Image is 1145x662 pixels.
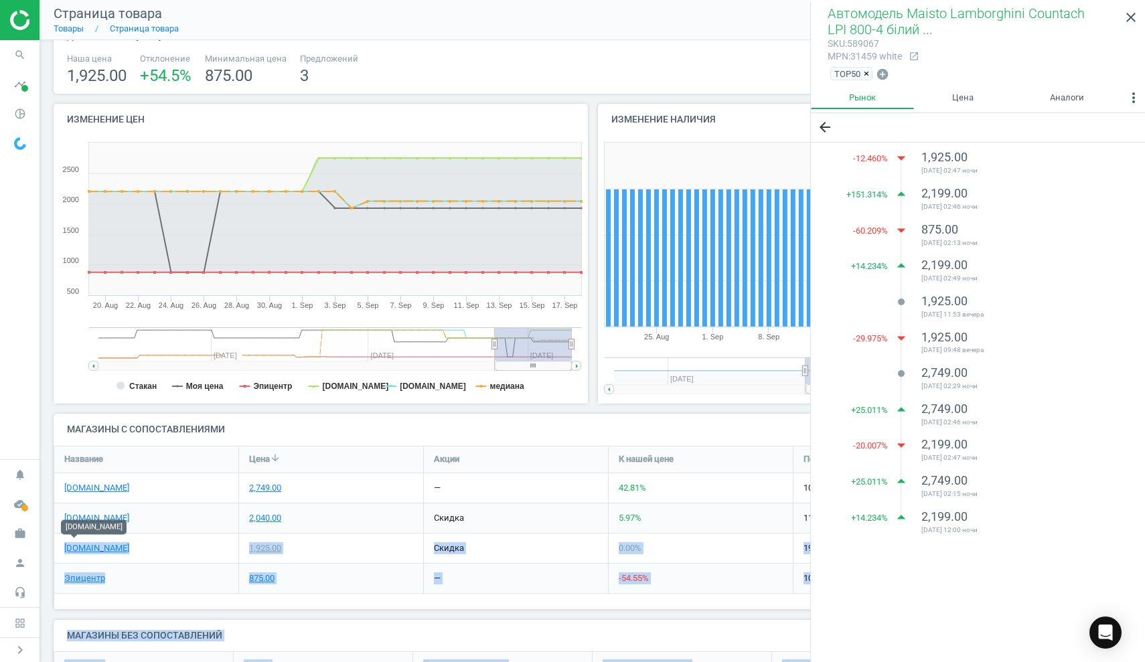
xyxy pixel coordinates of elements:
[619,573,649,583] span: -54.55 %
[110,23,179,33] a: Страница товара
[921,382,1112,391] span: [DATE] 02:29 ночи
[249,512,281,524] div: 2,040.00
[126,301,151,309] tspan: 22. Aug
[63,165,79,173] text: 2500
[205,53,287,65] span: Минимальная цена
[811,86,914,109] a: Рынок
[921,202,1112,212] span: [DATE] 02:46 ночи
[434,453,459,465] span: Акции
[1126,90,1142,106] i: more_vert
[853,333,888,345] span: -29.975 %
[828,50,902,63] div: : 31459 white
[7,550,33,576] i: person
[804,542,968,554] span: 19 часов назад
[851,512,888,524] span: + 14.234 %
[804,572,968,584] span: 10 часов назад
[64,542,129,554] a: [DOMAIN_NAME]
[598,104,860,135] h4: Изменение наличия
[921,437,968,451] span: 2,199.00
[257,301,282,309] tspan: 30. Aug
[897,298,905,306] i: lens
[64,453,103,465] span: Название
[864,69,869,79] span: ×
[54,104,588,135] h4: Изменение цен
[270,452,281,463] i: arrow_downward
[490,382,524,391] tspan: медиана
[619,543,641,553] span: 0.00 %
[891,184,911,204] i: arrow_drop_up
[434,513,464,523] span: скидка
[7,101,33,127] i: pie_chart_outlined
[804,482,968,494] span: 10 часов назад
[891,148,911,168] i: arrow_drop_down
[897,369,905,378] i: lens
[487,301,512,309] tspan: 13. Sep
[390,301,412,309] tspan: 7. Sep
[921,186,968,200] span: 2,199.00
[864,68,872,80] button: ×
[891,507,911,527] i: arrow_drop_up
[804,512,968,524] span: 11 часов назад
[434,543,464,553] span: скидка
[358,301,379,309] tspan: 5. Sep
[921,166,1112,175] span: [DATE] 02:47 ночи
[828,37,902,50] div: : 589067
[552,301,578,309] tspan: 17. Sep
[921,525,1112,535] span: [DATE] 12:00 ночи
[921,294,968,308] span: 1,925.00
[63,195,79,203] text: 2000
[828,51,848,62] span: mpn
[921,473,968,487] span: 2,749.00
[10,10,105,30] img: ajHJNr6hYgQAAAAASUVORK5CYII=
[853,440,888,452] span: -20.007 %
[54,23,84,33] a: Товары
[423,301,445,309] tspan: 9. Sep
[63,256,79,264] text: 1000
[140,66,192,85] span: +54.5 %
[434,572,441,584] div: —
[249,542,281,554] div: 1,925.00
[1012,86,1122,109] a: Аналоги
[817,119,833,135] i: arrow_back
[851,476,888,488] span: + 25.011 %
[921,509,968,523] span: 2,199.00
[851,260,888,272] span: + 14.234 %
[12,642,28,658] i: chevron_right
[804,453,847,465] span: Посл. скан
[249,572,275,584] div: 875.00
[921,402,968,416] span: 2,749.00
[1089,616,1122,649] div: Open Intercom Messenger
[300,66,309,85] span: 3
[64,512,129,524] a: [DOMAIN_NAME]
[249,453,270,465] span: Цена
[454,301,479,309] tspan: 11. Sep
[67,287,79,295] text: 500
[921,150,968,164] span: 1,925.00
[64,482,129,494] a: [DOMAIN_NAME]
[921,310,1112,319] span: [DATE] 11:53 вечера
[7,521,33,546] i: work
[644,333,669,341] tspan: 25. Aug
[891,256,911,276] i: arrow_drop_up
[300,53,358,65] span: Предложений
[891,471,911,491] i: arrow_drop_up
[921,274,1112,283] span: [DATE] 02:49 ночи
[828,38,845,49] span: sku
[325,301,346,309] tspan: 3. Sep
[400,382,466,391] tspan: [DOMAIN_NAME]
[254,382,293,391] tspan: Эпицентр
[834,68,860,80] span: TOP50
[93,301,118,309] tspan: 20. Aug
[7,42,33,68] i: search
[619,453,674,465] span: К нашей цене
[891,435,911,455] i: arrow_drop_down
[891,400,911,420] i: arrow_drop_up
[7,491,33,517] i: cloud_done
[63,226,79,234] text: 1500
[434,482,441,494] div: —
[921,330,968,344] span: 1,925.00
[909,51,919,62] i: open_in_new
[67,53,127,65] span: Наша цена
[3,641,37,659] button: chevron_right
[758,333,779,341] tspan: 8. Sep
